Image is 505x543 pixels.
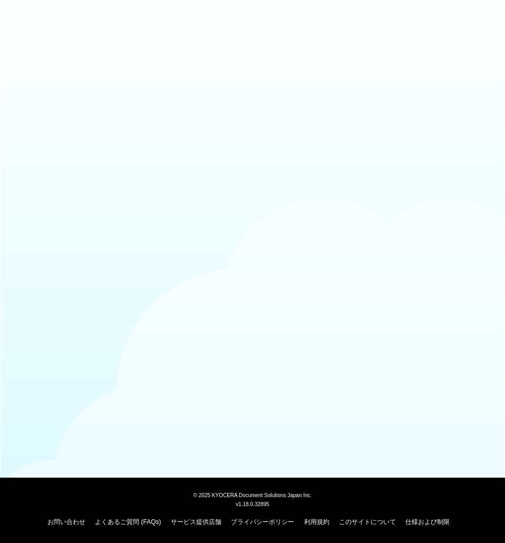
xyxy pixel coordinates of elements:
a: 仕様および制限 [405,518,450,526]
a: このサイトについて [339,518,396,526]
a: お問い合わせ [47,518,85,526]
a: サービス提供店舗 [171,518,221,526]
span: © 2025 KYOCERA Document Solutions Japan Inc. [193,491,312,498]
a: プライバシーポリシー [231,518,294,526]
span: v1.18.0.32895 [236,501,269,507]
a: よくあるご質問 (FAQs) [95,518,161,526]
a: 利用規約 [304,518,329,526]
